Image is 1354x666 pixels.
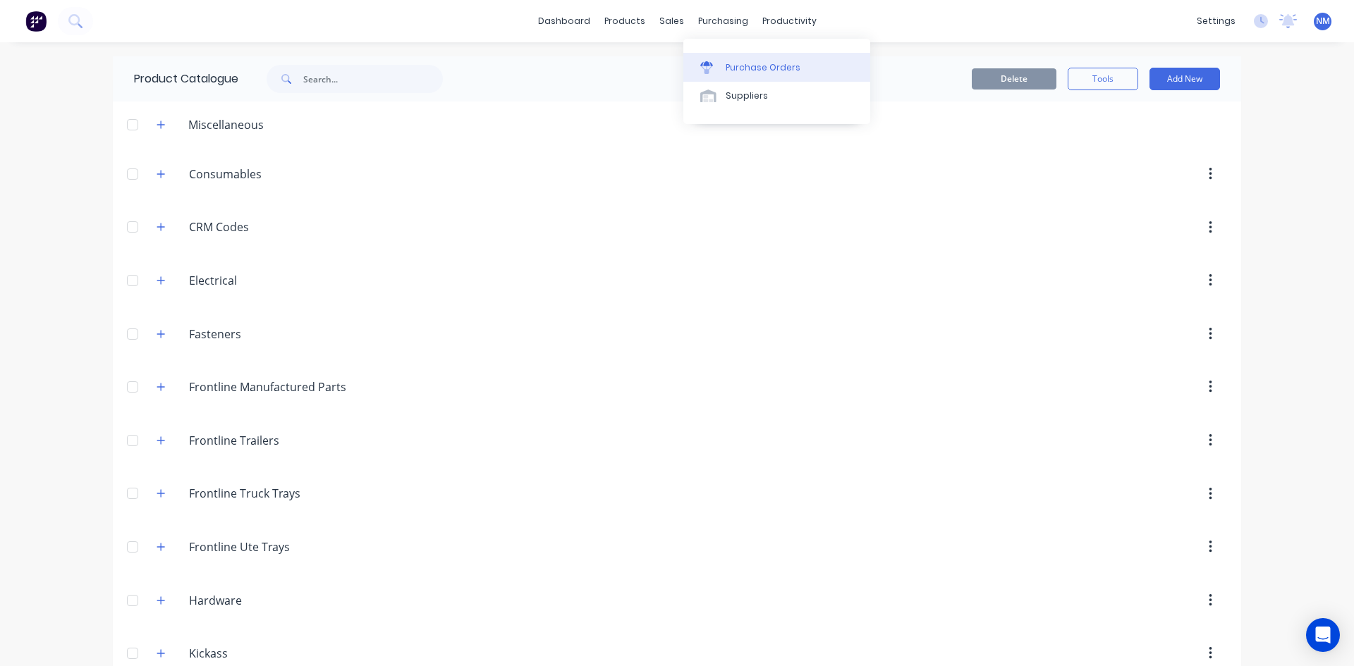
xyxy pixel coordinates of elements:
[189,326,356,343] input: Enter category name
[1306,618,1340,652] div: Open Intercom Messenger
[25,11,47,32] img: Factory
[726,90,768,102] div: Suppliers
[1316,15,1330,27] span: NM
[531,11,597,32] a: dashboard
[189,645,356,662] input: Enter category name
[189,432,356,449] input: Enter category name
[189,485,356,502] input: Enter category name
[1068,68,1138,90] button: Tools
[652,11,691,32] div: sales
[597,11,652,32] div: products
[691,11,755,32] div: purchasing
[113,56,238,101] div: Product Catalogue
[755,11,824,32] div: productivity
[972,68,1056,90] button: Delete
[1149,68,1220,90] button: Add New
[683,53,870,81] a: Purchase Orders
[726,61,800,74] div: Purchase Orders
[303,65,443,93] input: Search...
[189,538,356,555] input: Enter category name
[189,218,356,235] input: Enter category name
[189,378,356,395] input: Enter category name
[1190,11,1243,32] div: settings
[683,82,870,110] a: Suppliers
[189,272,356,289] input: Enter category name
[189,166,356,183] input: Enter category name
[177,116,275,133] div: Miscellaneous
[189,592,356,609] input: Enter category name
